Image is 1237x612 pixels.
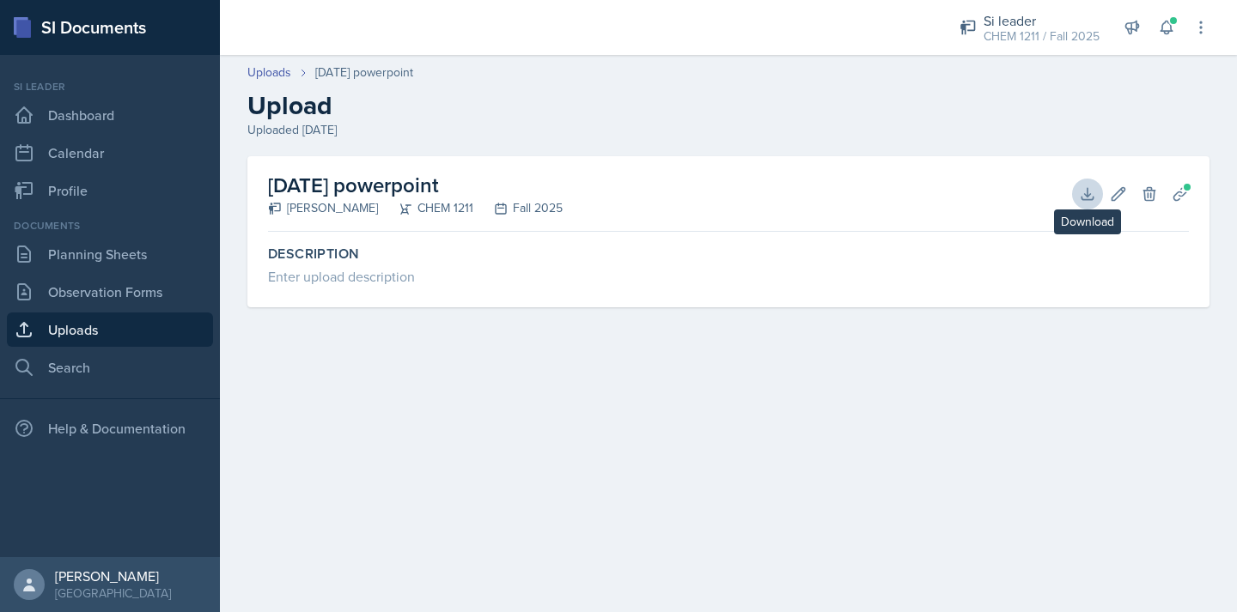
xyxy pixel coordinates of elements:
a: Uploads [7,312,213,347]
a: Uploads [247,64,291,82]
div: [PERSON_NAME] [268,199,378,217]
div: Fall 2025 [473,199,563,217]
a: Dashboard [7,98,213,132]
a: Profile [7,173,213,208]
a: Observation Forms [7,275,213,309]
div: Si leader [984,10,1100,31]
div: CHEM 1211 / Fall 2025 [984,27,1100,45]
label: Description [268,245,1189,263]
h2: [DATE] powerpoint [268,170,563,201]
div: Si leader [7,79,213,94]
a: Search [7,350,213,385]
a: Planning Sheets [7,237,213,271]
div: Uploaded [DATE] [247,121,1210,139]
h2: Upload [247,90,1210,121]
button: Download [1072,179,1103,209]
div: Documents [7,218,213,233]
div: Enter upload description [268,266,1189,287]
a: Calendar [7,136,213,170]
div: [DATE] powerpoint [315,64,413,82]
div: [GEOGRAPHIC_DATA] [55,585,171,602]
div: CHEM 1211 [378,199,473,217]
div: Help & Documentation [7,411,213,445]
div: [PERSON_NAME] [55,567,171,585]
